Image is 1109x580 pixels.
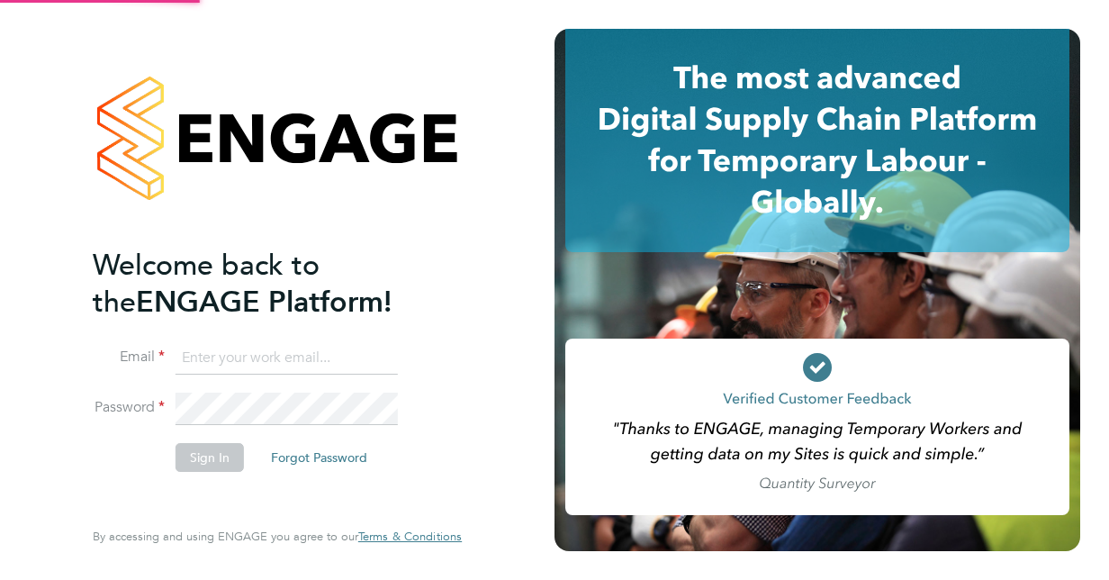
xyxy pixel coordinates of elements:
[176,443,244,472] button: Sign In
[358,529,462,544] span: Terms & Conditions
[93,247,444,321] h2: ENGAGE Platform!
[257,443,382,472] button: Forgot Password
[93,398,165,417] label: Password
[93,529,462,544] span: By accessing and using ENGAGE you agree to our
[93,248,320,320] span: Welcome back to the
[358,530,462,544] a: Terms & Conditions
[176,342,398,375] input: Enter your work email...
[93,348,165,367] label: Email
